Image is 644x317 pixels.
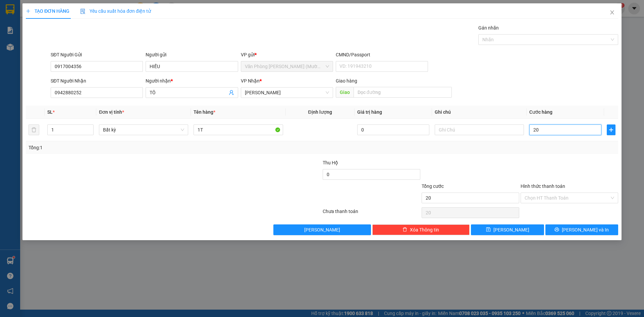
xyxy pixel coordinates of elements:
[43,10,64,53] b: BIÊN NHẬN GỬI HÀNG
[545,224,618,235] button: printer[PERSON_NAME] và In
[529,109,552,115] span: Cước hàng
[607,124,615,135] button: plus
[245,88,329,98] span: Phạm Ngũ Lão
[435,124,524,135] input: Ghi Chú
[521,183,565,189] label: Hình thức thanh toán
[603,3,622,22] button: Close
[607,127,615,133] span: plus
[241,78,260,84] span: VP Nhận
[80,9,86,14] img: icon
[99,109,124,115] span: Đơn vị tính
[336,87,354,98] span: Giao
[88,130,92,135] span: down
[56,32,92,40] li: (c) 2017
[146,77,238,85] div: Người nhận
[88,126,92,130] span: up
[229,90,234,95] span: user-add
[47,109,53,115] span: SL
[478,25,499,31] label: Gán nhãn
[471,224,544,235] button: save[PERSON_NAME]
[146,51,238,58] div: Người gửi
[357,109,382,115] span: Giá trị hàng
[86,130,93,135] span: Decrease Value
[80,8,151,14] span: Yêu cầu xuất hóa đơn điện tử
[194,124,283,135] input: VD: Bàn, Ghế
[493,226,529,233] span: [PERSON_NAME]
[609,10,615,15] span: close
[354,87,452,98] input: Dọc đường
[432,106,527,119] th: Ghi chú
[194,109,215,115] span: Tên hàng
[422,183,444,189] span: Tổng cước
[323,160,338,165] span: Thu Hộ
[402,227,407,232] span: delete
[241,51,333,58] div: VP gửi
[554,227,559,232] span: printer
[336,51,428,58] div: CMND/Passport
[26,8,69,14] span: TẠO ĐƠN HÀNG
[29,144,249,151] div: Tổng: 1
[8,8,42,42] img: logo.jpg
[562,226,609,233] span: [PERSON_NAME] và In
[336,78,357,84] span: Giao hàng
[273,224,371,235] button: [PERSON_NAME]
[410,226,439,233] span: Xóa Thông tin
[372,224,470,235] button: deleteXóa Thông tin
[73,8,89,24] img: logo.jpg
[51,51,143,58] div: SĐT Người Gửi
[322,208,421,219] div: Chưa thanh toán
[357,124,429,135] input: 0
[56,25,92,31] b: [DOMAIN_NAME]
[486,227,491,232] span: save
[86,125,93,130] span: Increase Value
[308,109,332,115] span: Định lượng
[51,77,143,85] div: SĐT Người Nhận
[304,226,340,233] span: [PERSON_NAME]
[8,43,38,75] b: [PERSON_NAME]
[29,124,39,135] button: delete
[26,9,31,13] span: plus
[103,125,184,135] span: Bất kỳ
[245,61,329,71] span: Văn Phòng Trần Phú (Mường Thanh)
